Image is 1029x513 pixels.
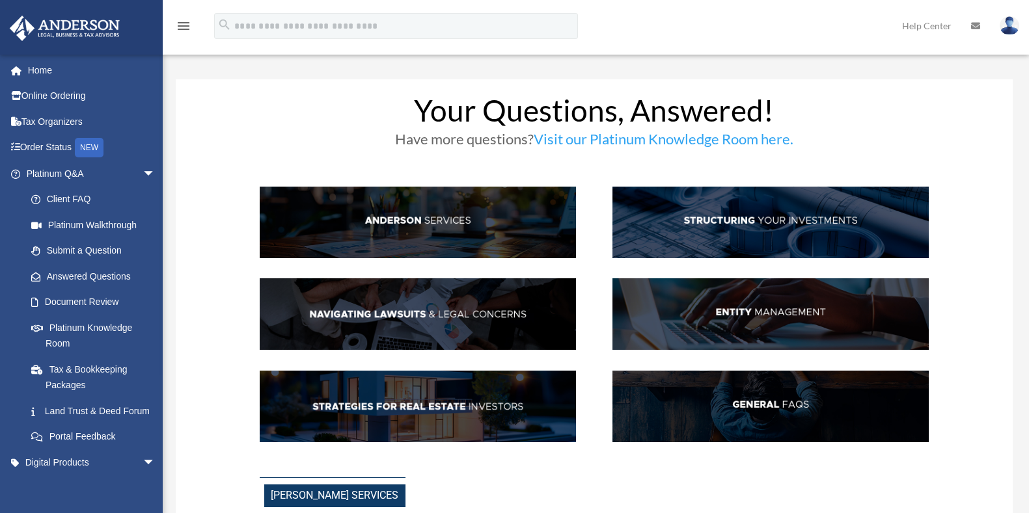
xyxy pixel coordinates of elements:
[18,187,169,213] a: Client FAQ
[260,187,576,258] img: AndServ_hdr
[9,109,175,135] a: Tax Organizers
[612,371,929,442] img: GenFAQ_hdr
[18,212,175,238] a: Platinum Walkthrough
[260,371,576,442] img: StratsRE_hdr
[9,161,175,187] a: Platinum Q&Aarrow_drop_down
[6,16,124,41] img: Anderson Advisors Platinum Portal
[18,398,175,424] a: Land Trust & Deed Forum
[217,18,232,32] i: search
[9,83,175,109] a: Online Ordering
[18,424,175,450] a: Portal Feedback
[612,278,929,350] img: EntManag_hdr
[612,187,929,258] img: StructInv_hdr
[75,138,103,157] div: NEW
[260,96,929,132] h1: Your Questions, Answered!
[18,238,175,264] a: Submit a Question
[143,449,169,476] span: arrow_drop_down
[534,130,793,154] a: Visit our Platinum Knowledge Room here.
[1000,16,1019,35] img: User Pic
[18,315,175,356] a: Platinum Knowledge Room
[176,23,191,34] a: menu
[260,132,929,153] h3: Have more questions?
[18,356,175,398] a: Tax & Bookkeeping Packages
[143,161,169,187] span: arrow_drop_down
[9,449,175,475] a: Digital Productsarrow_drop_down
[9,135,175,161] a: Order StatusNEW
[18,289,175,315] a: Document Review
[176,18,191,34] i: menu
[18,263,175,289] a: Answered Questions
[9,57,175,83] a: Home
[264,484,405,507] span: [PERSON_NAME] Services
[260,278,576,350] img: NavLaw_hdr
